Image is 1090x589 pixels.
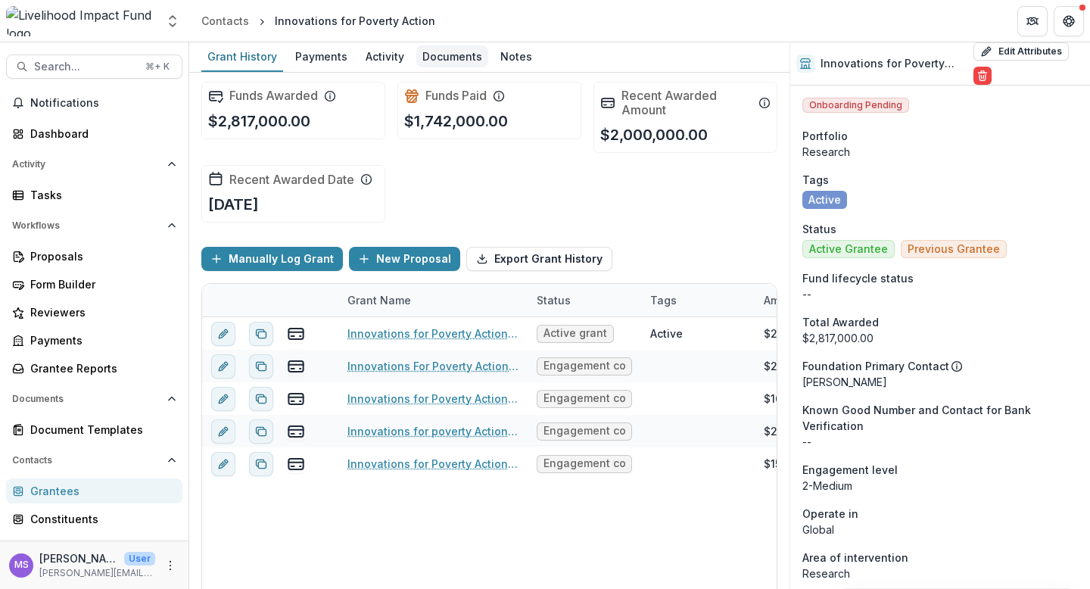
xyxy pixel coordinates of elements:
[6,417,182,442] a: Document Templates
[211,419,235,444] button: edit
[755,284,868,316] div: Amount Awarded
[6,478,182,503] a: Grantees
[6,152,182,176] button: Open Activity
[802,286,1078,302] p: --
[1017,6,1048,36] button: Partners
[802,330,1078,346] div: $2,817,000.00
[229,89,318,103] h2: Funds Awarded
[6,506,182,531] a: Constituents
[6,6,156,36] img: Livelihood Impact Fund logo
[641,292,686,308] div: Tags
[347,358,519,374] a: Innovations For Poverty Action - Best Bets - Grant 2024
[802,522,1078,538] p: Global
[287,455,305,473] button: view-payments
[14,560,29,570] div: Monica Swai
[466,247,612,271] button: Export Grant History
[6,121,182,146] a: Dashboard
[528,284,641,316] div: Status
[494,42,538,72] a: Notes
[30,187,170,203] div: Tasks
[208,110,310,132] p: $2,817,000.00
[287,390,305,408] button: view-payments
[600,123,708,146] p: $2,000,000.00
[6,244,182,269] a: Proposals
[338,284,528,316] div: Grant Name
[802,374,1078,390] p: [PERSON_NAME]
[641,284,755,316] div: Tags
[249,387,273,411] button: Duplicate proposal
[360,42,410,72] a: Activity
[802,128,848,144] span: Portfolio
[208,193,259,216] p: [DATE]
[6,328,182,353] a: Payments
[6,91,182,115] button: Notifications
[6,300,182,325] a: Reviewers
[30,304,170,320] div: Reviewers
[809,243,888,256] span: Active Grantee
[802,402,1078,434] span: Known Good Number and Contact for Bank Verification
[211,354,235,379] button: edit
[802,478,1078,494] p: 2-Medium
[338,292,420,308] div: Grant Name
[249,452,273,476] button: Duplicate proposal
[764,326,841,341] div: $2,000,000.00
[802,434,1078,450] p: --
[6,448,182,472] button: Open Contacts
[162,6,183,36] button: Open entity switcher
[249,354,273,379] button: Duplicate proposal
[12,159,161,170] span: Activity
[1054,6,1084,36] button: Get Help
[543,425,625,438] span: Engagement completed
[30,276,170,292] div: Form Builder
[30,248,170,264] div: Proposals
[142,58,173,75] div: ⌘ + K
[764,456,828,472] div: $150,000.00
[6,387,182,411] button: Open Documents
[404,110,508,132] p: $1,742,000.00
[289,42,353,72] a: Payments
[621,89,752,117] h2: Recent Awarded Amount
[201,42,283,72] a: Grant History
[30,483,170,499] div: Grantees
[6,272,182,297] a: Form Builder
[30,126,170,142] div: Dashboard
[347,391,519,407] a: Innovations for Poverty Action - Daycare Evaluation Project
[201,247,343,271] button: Manually Log Grant
[6,534,182,559] a: Communications
[249,419,273,444] button: Duplicate proposal
[347,423,519,439] a: Innovations for poverty Action - 2023 Grant
[30,511,170,527] div: Constituents
[211,452,235,476] button: edit
[249,322,273,346] button: Duplicate proposal
[802,566,1078,581] p: Research
[808,194,841,207] span: Active
[12,220,161,231] span: Workflows
[289,45,353,67] div: Payments
[347,456,519,472] a: Innovations for Poverty Action - additional 2023 grant - Poverty graduation partnership with BRAC
[211,387,235,411] button: edit
[275,13,435,29] div: Innovations for Poverty Action
[6,182,182,207] a: Tasks
[802,358,949,374] p: Foundation Primary Contact
[802,462,898,478] span: Engagement level
[802,221,836,237] span: Status
[802,506,858,522] span: Operate in
[347,326,519,341] a: Innovations for Poverty Action - 2025-26 Grant
[30,360,170,376] div: Grantee Reports
[543,360,625,372] span: Engagement completed
[287,422,305,441] button: view-payments
[543,327,607,340] span: Active grant
[802,270,914,286] span: Fund lifecycle status
[764,423,830,439] div: $250,000.00
[494,45,538,67] div: Notes
[39,566,155,580] p: [PERSON_NAME][EMAIL_ADDRESS][DOMAIN_NAME]
[195,10,255,32] a: Contacts
[34,61,136,73] span: Search...
[30,422,170,438] div: Document Templates
[287,357,305,376] button: view-payments
[287,325,305,343] button: view-payments
[802,172,829,188] span: Tags
[6,213,182,238] button: Open Workflows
